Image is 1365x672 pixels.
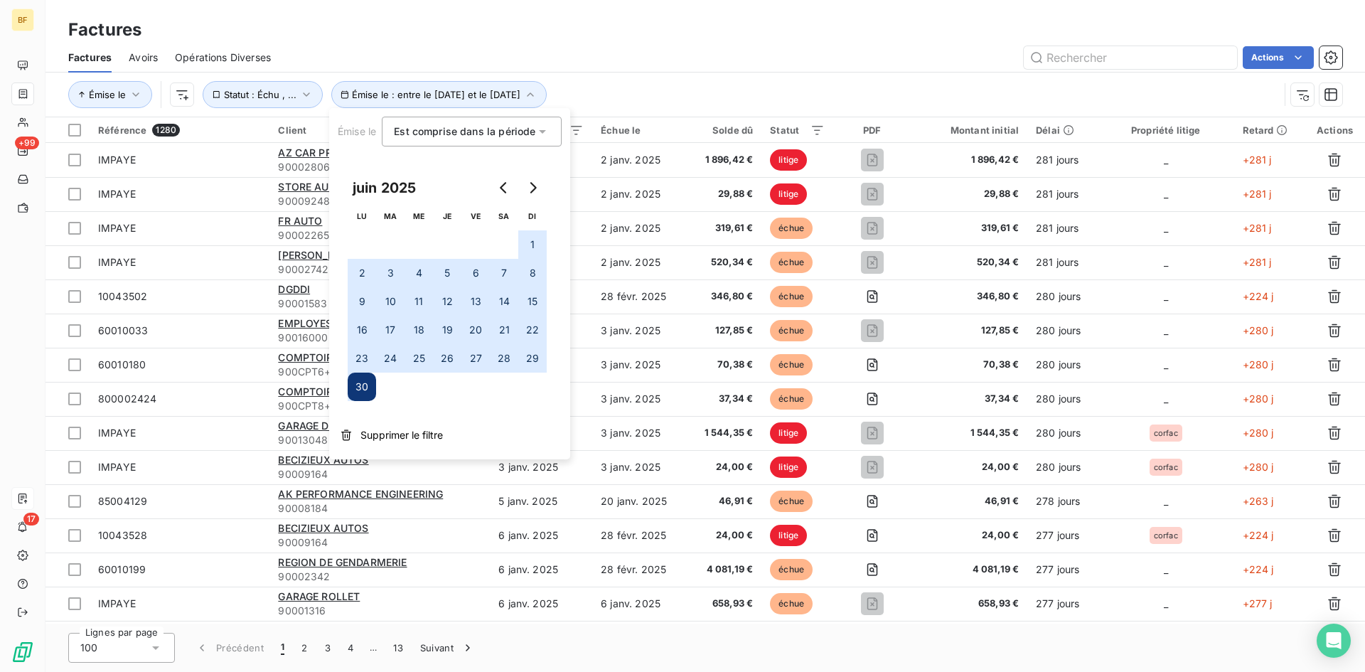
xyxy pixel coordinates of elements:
button: 12 [433,287,461,316]
span: 658,93 € [920,597,1019,611]
div: Solde dû [695,124,753,136]
button: 4 [405,259,433,287]
span: _ [1164,256,1168,268]
span: 60010033 [98,324,148,336]
span: +280 j [1243,324,1274,336]
span: échue [770,491,813,512]
span: AZ CAR PREMIUM [278,146,366,159]
span: corfac [1154,463,1178,471]
span: IMPAYE [98,597,136,609]
span: +224 j [1243,529,1274,541]
button: 9 [348,287,376,316]
span: _ [1164,495,1168,507]
div: Propriété litige [1106,124,1226,136]
span: Factures [68,50,112,65]
span: 24,00 € [920,460,1019,474]
span: 29,88 € [920,187,1019,201]
span: 4 081,19 € [920,562,1019,577]
td: 28 févr. 2025 [592,279,686,314]
div: PDF [842,124,903,136]
span: 1 544,35 € [920,426,1019,440]
button: 1 [272,633,293,663]
span: échue [770,593,813,614]
button: 27 [461,344,490,373]
span: BECIZIEUX AUTOS [278,522,368,534]
span: 4 081,19 € [695,562,753,577]
td: 277 jours [1027,553,1098,587]
div: BF [11,9,34,31]
td: 278 jours [1027,484,1098,518]
span: IMPAYE [98,188,136,200]
th: jeudi [433,202,461,230]
span: 10043528 [98,529,147,541]
div: juin 2025 [348,176,421,199]
span: 90001583 [278,297,481,311]
span: _ [1164,188,1168,200]
span: +224 j [1243,290,1274,302]
td: 2 janv. 2025 [592,211,686,245]
span: Opérations Diverses [175,50,271,65]
span: _ [1164,393,1168,405]
div: Retard [1243,124,1296,136]
span: +99 [15,137,39,149]
span: 100 [80,641,97,655]
span: 90008184 [278,501,481,516]
span: 46,91 € [920,494,1019,508]
th: dimanche [518,202,547,230]
td: 281 jours [1027,143,1098,177]
th: mardi [376,202,405,230]
span: STORE AUTOMOBILE 42 [278,181,397,193]
div: Open Intercom Messenger [1317,624,1351,658]
button: 25 [405,344,433,373]
td: 281 jours [1027,211,1098,245]
span: BECIZIEUX AUTOS [278,454,368,466]
span: +280 j [1243,461,1274,473]
span: GARAGE DE L HOPITAL [278,420,390,432]
button: 6 [461,259,490,287]
input: Rechercher [1024,46,1237,69]
span: IMPAYE [98,154,136,166]
span: _ [1164,324,1168,336]
span: +224 j [1243,563,1274,575]
span: 1280 [152,124,180,137]
span: 46,91 € [695,494,753,508]
span: 60010180 [98,358,146,370]
span: échue [770,559,813,580]
span: 90016000 [278,331,481,345]
td: 6 janv. 2025 [490,587,592,621]
th: mercredi [405,202,433,230]
span: 900CPT8+ [278,399,481,413]
button: Go to previous month [490,174,518,202]
td: 28 févr. 2025 [592,553,686,587]
button: 18 [405,316,433,344]
div: Statut [770,124,825,136]
td: 3 janv. 2025 [592,450,686,484]
span: 70,38 € [695,358,753,372]
td: 281 jours [1027,177,1098,211]
span: +281 j [1243,188,1272,200]
span: IMPAYE [98,222,136,234]
th: lundi [348,202,376,230]
div: Échue le [601,124,678,136]
td: 280 jours [1027,416,1098,450]
button: 13 [461,287,490,316]
span: 900CPT6+ [278,365,481,379]
button: 23 [348,344,376,373]
td: 280 jours [1027,348,1098,382]
button: 28 [490,344,518,373]
span: 520,34 € [920,255,1019,270]
span: 346,80 € [920,289,1019,304]
td: 3 janv. 2025 [592,382,686,416]
button: 26 [433,344,461,373]
span: DGDDI [278,283,310,295]
span: +280 j [1243,358,1274,370]
div: Délai [1036,124,1089,136]
span: _ [1164,290,1168,302]
td: 277 jours [1027,587,1098,621]
span: 127,85 € [695,324,753,338]
button: 2 [293,633,316,663]
span: Statut : Échu , ... [224,89,296,100]
span: 70,38 € [920,358,1019,372]
span: 1 896,42 € [920,153,1019,167]
td: 277 jours [1027,518,1098,553]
